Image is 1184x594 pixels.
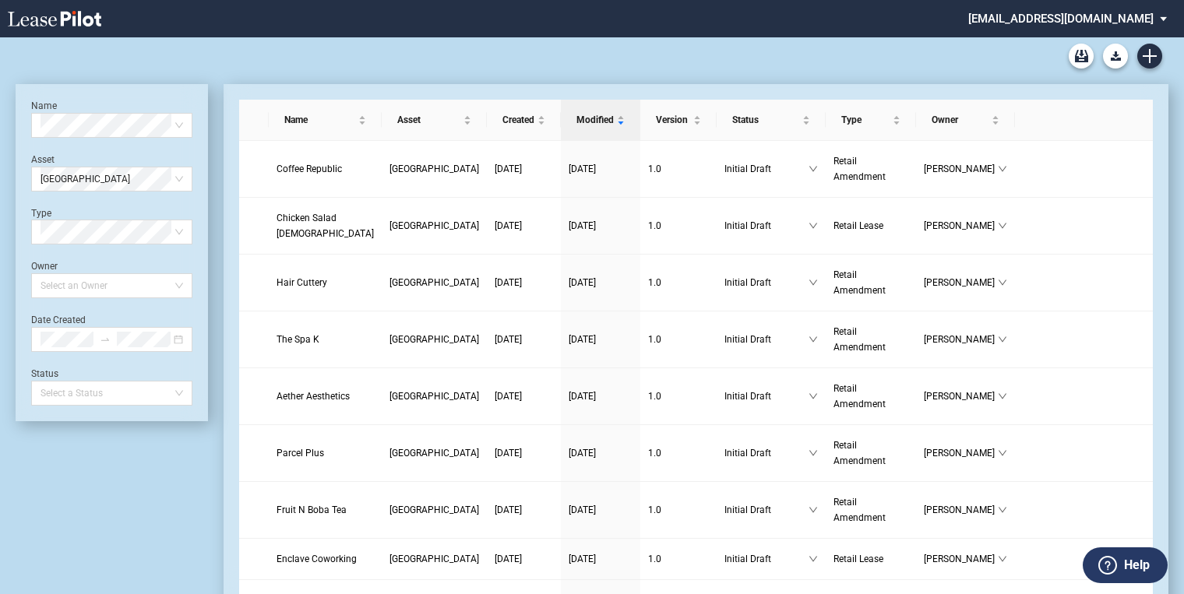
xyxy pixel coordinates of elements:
[833,438,908,469] a: Retail Amendment
[569,388,633,404] a: [DATE]
[277,502,374,518] a: Fruit N Boba Tea
[724,388,809,404] span: Initial Draft
[277,504,347,515] span: Fruit N Boba Tea
[277,210,374,241] a: Chicken Salad [DEMOGRAPHIC_DATA]
[998,505,1007,515] span: down
[648,220,661,231] span: 1 . 0
[833,381,908,412] a: Retail Amendment
[732,112,799,128] span: Status
[833,156,886,182] span: Retail Amendment
[924,275,998,290] span: [PERSON_NAME]
[389,218,479,234] a: [GEOGRAPHIC_DATA]
[998,164,1007,174] span: down
[495,277,522,288] span: [DATE]
[569,448,596,459] span: [DATE]
[277,161,374,177] a: Coffee Republic
[269,100,382,141] th: Name
[833,220,883,231] span: Retail Lease
[648,504,661,515] span: 1 . 0
[31,154,55,165] label: Asset
[277,551,374,567] a: Enclave Coworking
[809,335,818,344] span: down
[648,277,661,288] span: 1 . 0
[833,497,886,523] span: Retail Amendment
[569,163,596,174] span: [DATE]
[495,388,553,404] a: [DATE]
[1098,44,1133,69] md-menu: Download Blank Form List
[277,163,342,174] span: Coffee Republic
[389,275,479,290] a: [GEOGRAPHIC_DATA]
[640,100,717,141] th: Version
[389,445,479,461] a: [GEOGRAPHIC_DATA]
[569,161,633,177] a: [DATE]
[277,334,319,345] span: The Spa K
[1124,555,1150,575] label: Help
[495,275,553,290] a: [DATE]
[41,167,183,191] span: King Farm Village Center
[502,112,534,128] span: Created
[277,448,324,459] span: Parcel Plus
[916,100,1015,141] th: Owner
[833,267,908,298] a: Retail Amendment
[576,112,614,128] span: Modified
[724,551,809,567] span: Initial Draft
[397,112,460,128] span: Asset
[495,445,553,461] a: [DATE]
[924,161,998,177] span: [PERSON_NAME]
[389,220,479,231] span: King Farm Village Center
[724,332,809,347] span: Initial Draft
[389,551,479,567] a: [GEOGRAPHIC_DATA]
[998,221,1007,230] span: down
[277,445,374,461] a: Parcel Plus
[100,334,111,345] span: swap-right
[833,554,883,564] span: Retail Lease
[924,332,998,347] span: [PERSON_NAME]
[495,448,522,459] span: [DATE]
[569,391,596,402] span: [DATE]
[561,100,640,141] th: Modified
[495,218,553,234] a: [DATE]
[495,161,553,177] a: [DATE]
[924,388,998,404] span: [PERSON_NAME]
[31,100,57,111] label: Name
[277,275,374,290] a: Hair Cuttery
[1083,547,1168,583] button: Help
[495,554,522,564] span: [DATE]
[833,153,908,185] a: Retail Amendment
[277,391,350,402] span: Aether Aesthetics
[809,448,818,458] span: down
[569,445,633,461] a: [DATE]
[569,502,633,518] a: [DATE]
[648,334,661,345] span: 1 . 0
[924,502,998,518] span: [PERSON_NAME]
[389,391,479,402] span: King Farm Village Center
[648,275,710,290] a: 1.0
[833,269,886,296] span: Retail Amendment
[724,218,809,234] span: Initial Draft
[998,278,1007,287] span: down
[495,220,522,231] span: [DATE]
[998,448,1007,458] span: down
[924,551,998,567] span: [PERSON_NAME]
[932,112,988,128] span: Owner
[1103,44,1128,69] button: Download Blank Form
[389,163,479,174] span: King Farm Village Center
[648,391,661,402] span: 1 . 0
[998,554,1007,564] span: down
[809,221,818,230] span: down
[389,388,479,404] a: [GEOGRAPHIC_DATA]
[31,315,86,325] label: Date Created
[833,324,908,355] a: Retail Amendment
[826,100,916,141] th: Type
[569,504,596,515] span: [DATE]
[569,275,633,290] a: [DATE]
[724,445,809,461] span: Initial Draft
[833,440,886,466] span: Retail Amendment
[389,334,479,345] span: King Farm Village Center
[100,334,111,345] span: to
[724,161,809,177] span: Initial Draft
[1069,44,1094,69] a: Archive
[809,505,818,515] span: down
[648,554,661,564] span: 1 . 0
[809,392,818,401] span: down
